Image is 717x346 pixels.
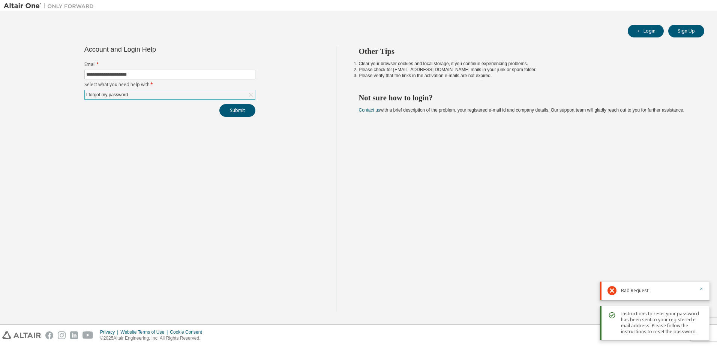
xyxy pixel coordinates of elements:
[84,61,255,67] label: Email
[100,335,207,342] p: © 2025 Altair Engineering, Inc. All Rights Reserved.
[621,311,703,335] span: Instructions to reset your password has been sent to your registered e-mail address. Please follo...
[219,104,255,117] button: Submit
[82,331,93,339] img: youtube.svg
[4,2,97,10] img: Altair One
[621,288,648,294] span: Bad Request
[359,46,691,56] h2: Other Tips
[359,107,684,113] span: with a brief description of the problem, your registered e-mail id and company details. Our suppo...
[85,91,129,99] div: I forgot my password
[359,93,691,103] h2: Not sure how to login?
[45,331,53,339] img: facebook.svg
[359,61,691,67] li: Clear your browser cookies and local storage, if you continue experiencing problems.
[70,331,78,339] img: linkedin.svg
[120,329,170,335] div: Website Terms of Use
[84,46,221,52] div: Account and Login Help
[100,329,120,335] div: Privacy
[359,67,691,73] li: Please check for [EMAIL_ADDRESS][DOMAIN_NAME] mails in your junk or spam folder.
[359,73,691,79] li: Please verify that the links in the activation e-mails are not expired.
[85,90,255,99] div: I forgot my password
[2,331,41,339] img: altair_logo.svg
[359,107,380,113] a: Contact us
[628,25,664,37] button: Login
[170,329,206,335] div: Cookie Consent
[84,82,255,88] label: Select what you need help with
[58,331,66,339] img: instagram.svg
[668,25,704,37] button: Sign Up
